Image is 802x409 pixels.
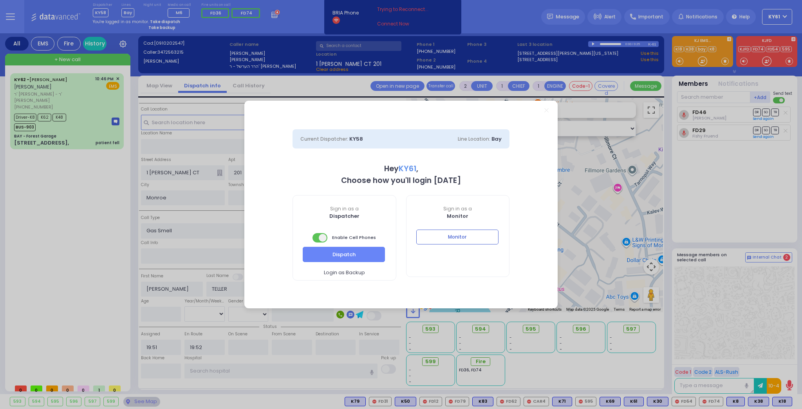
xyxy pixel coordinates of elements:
button: Monitor [416,230,499,244]
span: KY61 [399,163,416,174]
span: Bay [491,135,502,143]
span: Line Location: [458,136,490,142]
span: Enable Cell Phones [312,232,376,243]
b: Choose how you'll login [DATE] [341,175,461,186]
b: Dispatcher [329,212,359,220]
span: Sign in as a [406,205,509,212]
b: Hey , [384,163,418,174]
span: Login as Backup [324,269,365,277]
button: Dispatch [303,247,385,262]
span: Sign in as a [293,205,396,212]
span: Current Dispatcher: [300,136,348,142]
b: Monitor [447,212,468,220]
span: KY58 [349,135,363,143]
a: Close [544,108,549,112]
